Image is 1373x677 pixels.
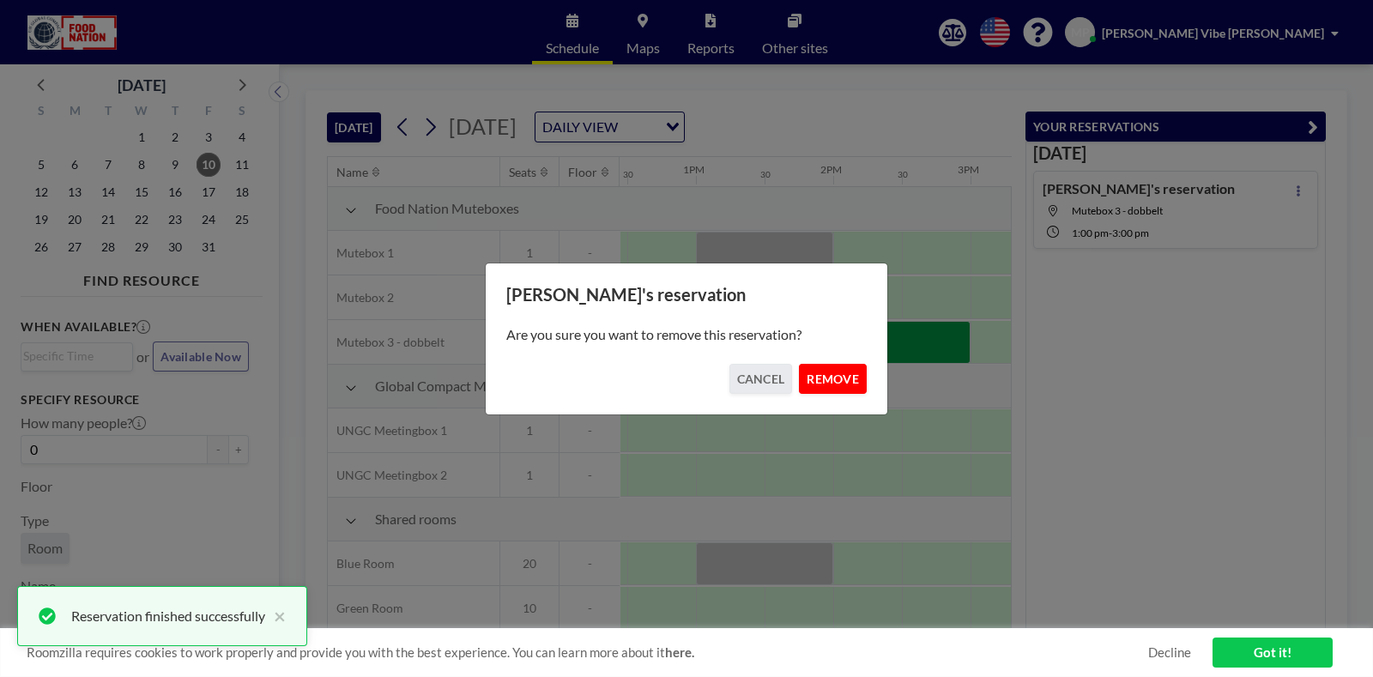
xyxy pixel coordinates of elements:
[1148,644,1191,661] a: Decline
[1213,638,1333,668] a: Got it!
[729,364,793,394] button: CANCEL
[665,644,694,660] a: here.
[27,644,1148,661] span: Roomzilla requires cookies to work properly and provide you with the best experience. You can lea...
[506,326,867,343] p: Are you sure you want to remove this reservation?
[799,364,867,394] button: REMOVE
[506,284,867,305] h3: [PERSON_NAME]'s reservation
[265,606,286,626] button: close
[71,606,265,626] div: Reservation finished successfully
